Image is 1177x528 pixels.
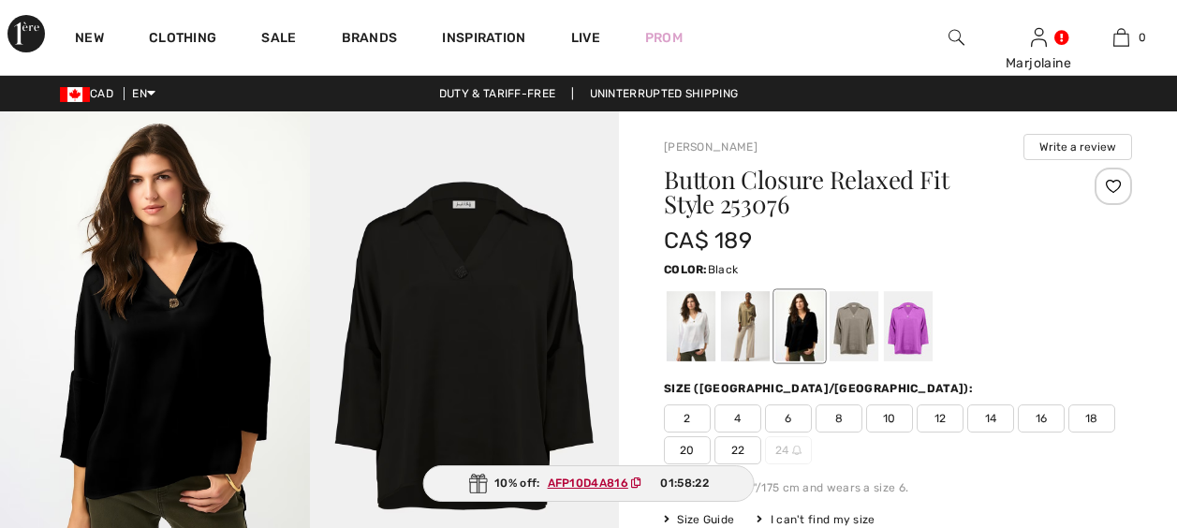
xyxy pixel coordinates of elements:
[667,291,715,361] div: Vanilla 30
[1139,29,1146,46] span: 0
[660,475,708,491] span: 01:58:22
[884,291,933,361] div: Cosmos
[1113,26,1129,49] img: My Bag
[967,404,1014,433] span: 14
[60,87,90,102] img: Canadian Dollar
[664,140,758,154] a: [PERSON_NAME]
[714,404,761,433] span: 4
[765,436,812,464] span: 24
[917,404,964,433] span: 12
[7,15,45,52] img: 1ère Avenue
[1023,134,1132,160] button: Write a review
[60,87,121,100] span: CAD
[75,30,104,50] a: New
[664,263,708,276] span: Color:
[261,30,296,50] a: Sale
[664,511,734,528] span: Size Guide
[442,30,525,50] span: Inspiration
[998,53,1079,73] div: Marjolaine
[1081,26,1161,49] a: 0
[664,479,1132,496] div: Our model is 5'9"/175 cm and wears a size 6.
[548,477,628,490] ins: AFP10D4A816
[149,30,216,50] a: Clothing
[468,474,487,493] img: Gift.svg
[792,446,802,455] img: ring-m.svg
[708,263,739,276] span: Black
[1018,404,1065,433] span: 16
[866,404,913,433] span: 10
[1031,28,1047,46] a: Sign In
[765,404,812,433] span: 6
[571,28,600,48] a: Live
[949,26,964,49] img: search the website
[775,291,824,361] div: Black
[422,465,755,502] div: 10% off:
[645,28,683,48] a: Prom
[664,404,711,433] span: 2
[664,227,752,254] span: CA$ 189
[830,291,878,361] div: Moonstone
[664,168,1054,216] h1: Button Closure Relaxed Fit Style 253076
[721,291,770,361] div: Java
[1031,26,1047,49] img: My Info
[342,30,398,50] a: Brands
[664,380,977,397] div: Size ([GEOGRAPHIC_DATA]/[GEOGRAPHIC_DATA]):
[664,436,711,464] span: 20
[714,436,761,464] span: 22
[132,87,155,100] span: EN
[757,511,875,528] div: I can't find my size
[816,404,862,433] span: 8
